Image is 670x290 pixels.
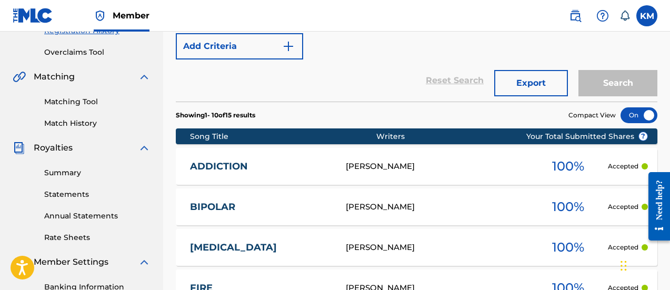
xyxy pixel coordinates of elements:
iframe: Resource Center [641,164,670,248]
span: Compact View [568,111,616,120]
a: BIPOLAR [190,201,332,213]
a: Summary [44,167,151,178]
img: expand [138,256,151,268]
button: Export [494,70,568,96]
span: ? [639,132,647,141]
img: Member Settings [13,256,25,268]
span: 100 % [552,197,584,216]
a: Annual Statements [44,211,151,222]
div: Help [592,5,613,26]
div: [PERSON_NAME] [346,161,529,173]
a: Matching Tool [44,96,151,107]
span: Your Total Submitted Shares [526,131,648,142]
img: Royalties [13,142,25,154]
span: 100 % [552,238,584,257]
div: User Menu [636,5,657,26]
img: 9d2ae6d4665cec9f34b9.svg [282,40,295,53]
p: Showing 1 - 10 of 15 results [176,111,255,120]
img: expand [138,142,151,154]
a: Statements [44,189,151,200]
img: help [596,9,609,22]
div: [PERSON_NAME] [346,201,529,213]
a: Overclaims Tool [44,47,151,58]
span: 100 % [552,157,584,176]
p: Accepted [608,162,638,171]
button: Add Criteria [176,33,303,59]
img: Matching [13,71,26,83]
a: ADDICTION [190,161,332,173]
img: search [569,9,582,22]
span: Royalties [34,142,73,154]
form: Search Form [176,1,657,102]
span: Member [113,9,149,22]
img: MLC Logo [13,8,53,23]
a: [MEDICAL_DATA] [190,242,332,254]
p: Accepted [608,202,638,212]
img: Top Rightsholder [94,9,106,22]
iframe: Chat Widget [617,239,670,290]
a: Match History [44,118,151,129]
span: Member Settings [34,256,108,268]
a: Public Search [565,5,586,26]
a: Rate Sheets [44,232,151,243]
div: Drag [621,250,627,282]
span: Matching [34,71,75,83]
div: Song Title [190,131,376,142]
div: Notifications [619,11,630,21]
div: [PERSON_NAME] [346,242,529,254]
div: Writers [376,131,559,142]
img: expand [138,71,151,83]
p: Accepted [608,243,638,252]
